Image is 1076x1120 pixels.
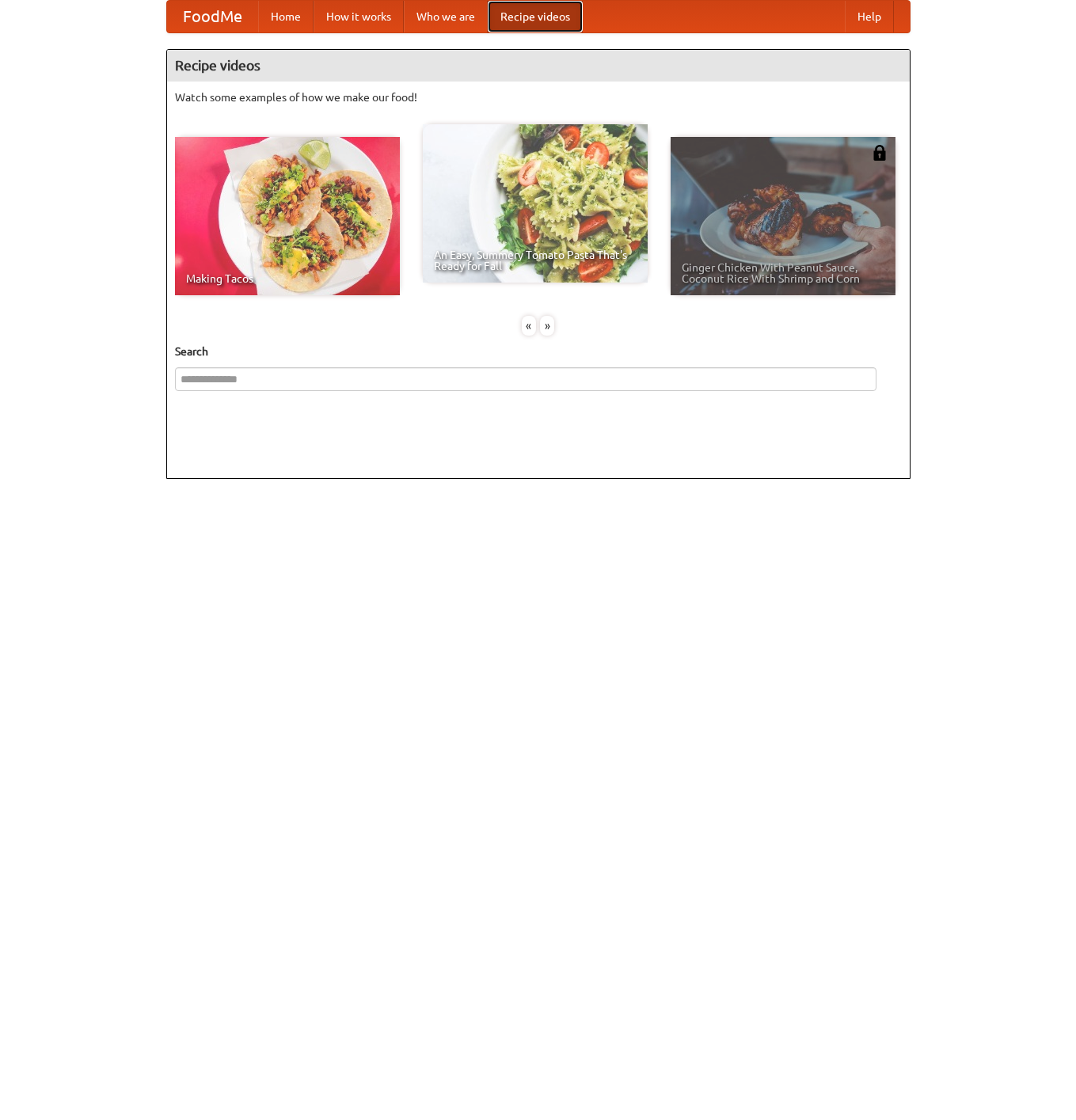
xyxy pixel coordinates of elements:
a: Recipe videos [488,1,583,32]
span: Making Tacos [186,273,389,284]
span: An Easy, Summery Tomato Pasta That's Ready for Fall [434,249,637,271]
a: FoodMe [167,1,258,32]
a: How it works [314,1,404,32]
h4: Recipe videos [167,50,910,82]
a: Making Tacos [175,137,400,295]
p: Watch some examples of how we make our food! [175,89,902,105]
img: 483408.png [872,145,888,161]
a: Who we are [404,1,488,32]
a: Help [845,1,894,32]
div: « [522,316,536,336]
h5: Search [175,344,902,359]
div: » [540,316,554,336]
a: An Easy, Summery Tomato Pasta That's Ready for Fall [423,124,648,283]
a: Home [258,1,314,32]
